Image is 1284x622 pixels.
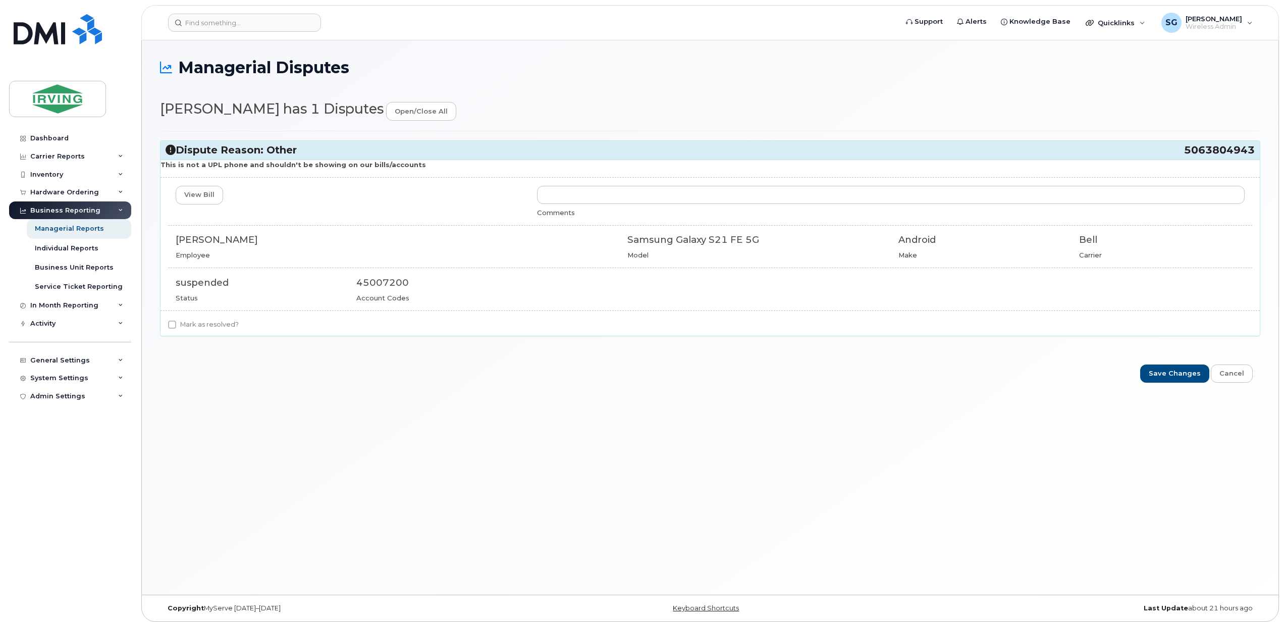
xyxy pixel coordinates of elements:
a: Cancel [1211,365,1253,383]
div: Make [898,250,1064,260]
input: Save Changes [1140,365,1209,383]
h1: Managerial Disputes [160,59,1260,76]
div: Account Codes [356,293,1245,303]
a: View Bill [176,186,223,204]
div: Status [176,293,341,303]
a: Keyboard Shortcuts [673,604,739,612]
h2: [PERSON_NAME] has 1 Disputes [160,101,1260,121]
div: 45007200 [356,276,1245,289]
strong: Last Update [1144,604,1188,612]
label: Mark as resolved? [168,319,239,331]
strong: Copyright [168,604,204,612]
div: Model [627,250,883,260]
div: about 21 hours ago [893,604,1260,612]
div: Bell [1079,233,1245,246]
div: Android [898,233,1064,246]
a: open/close all [386,102,456,121]
div: Comments [537,208,1245,218]
h3: Dispute Reason: Other [166,143,1255,157]
input: Mark as resolved? [168,321,176,329]
div: MyServe [DATE]–[DATE] [160,604,527,612]
div: Carrier [1079,250,1245,260]
span: 5063804943 [1184,143,1255,157]
div: Employee [176,250,612,260]
strong: This is not a UPL phone and shouldn't be showing on our bills/accounts [161,161,426,169]
div: Samsung Galaxy S21 FE 5G [627,233,883,246]
div: [PERSON_NAME] [176,233,612,246]
div: suspended [176,276,341,289]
